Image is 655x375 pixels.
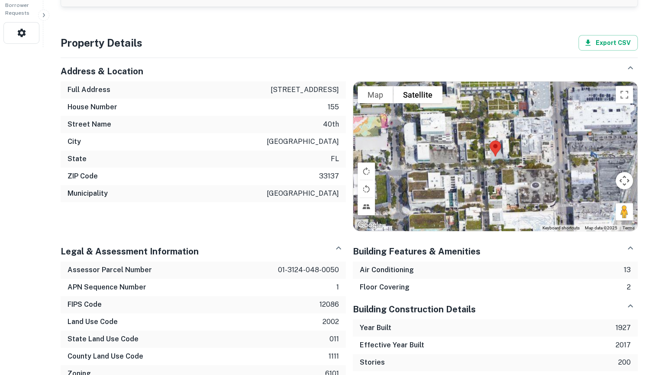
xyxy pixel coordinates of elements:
button: Map camera controls [616,172,633,189]
h6: Municipality [68,188,108,199]
p: 40th [323,119,339,130]
h6: Full Address [68,85,110,95]
h5: Building Construction Details [353,303,476,316]
h5: Address & Location [61,65,143,78]
h6: Effective Year Built [360,340,424,350]
h6: FIPS Code [68,299,102,310]
p: 1 [336,282,339,292]
p: 155 [328,102,339,112]
button: Tilt map [358,198,375,215]
h6: State [68,154,87,164]
button: Rotate map clockwise [358,162,375,180]
p: 1927 [616,323,631,333]
h6: City [68,137,81,147]
h6: Air Conditioning [360,265,414,275]
h6: Floor Covering [360,282,410,292]
span: Borrower Requests [5,2,29,16]
h6: Stories [360,357,385,368]
iframe: Chat Widget [612,278,655,320]
p: [GEOGRAPHIC_DATA] [267,137,339,147]
h6: ZIP Code [68,171,98,181]
h6: Land Use Code [68,317,118,327]
p: 011 [329,334,339,344]
img: Google [355,219,384,231]
a: Terms (opens in new tab) [623,226,635,230]
button: Export CSV [578,35,638,51]
button: Drag Pegman onto the map to open Street View [616,203,633,220]
p: 200 [618,357,631,368]
h5: Legal & Assessment Information [61,245,199,258]
h6: Assessor Parcel Number [68,265,152,275]
p: fl [331,154,339,164]
p: 12086 [319,299,339,310]
h6: Year Built [360,323,391,333]
p: 2002 [323,317,339,327]
p: 1111 [329,351,339,362]
p: 13 [624,265,631,275]
p: [STREET_ADDRESS] [271,85,339,95]
button: Show street map [358,86,393,103]
p: 33137 [319,171,339,181]
h6: APN Sequence Number [68,282,146,292]
h6: Street Name [68,119,111,130]
h6: County Land Use Code [68,351,143,362]
button: Keyboard shortcuts [542,225,580,231]
h5: Building Features & Amenities [353,245,481,258]
p: 2017 [616,340,631,350]
button: Show satellite imagery [393,86,442,103]
button: Toggle fullscreen view [616,86,633,103]
p: [GEOGRAPHIC_DATA] [267,188,339,199]
p: 01-3124-048-0050 [278,265,339,275]
span: Map data ©2025 [585,226,617,230]
button: Rotate map counterclockwise [358,180,375,197]
h6: State Land Use Code [68,334,139,344]
h6: House Number [68,102,117,112]
a: Open this area in Google Maps (opens a new window) [355,219,384,231]
h4: Property Details [61,35,142,51]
